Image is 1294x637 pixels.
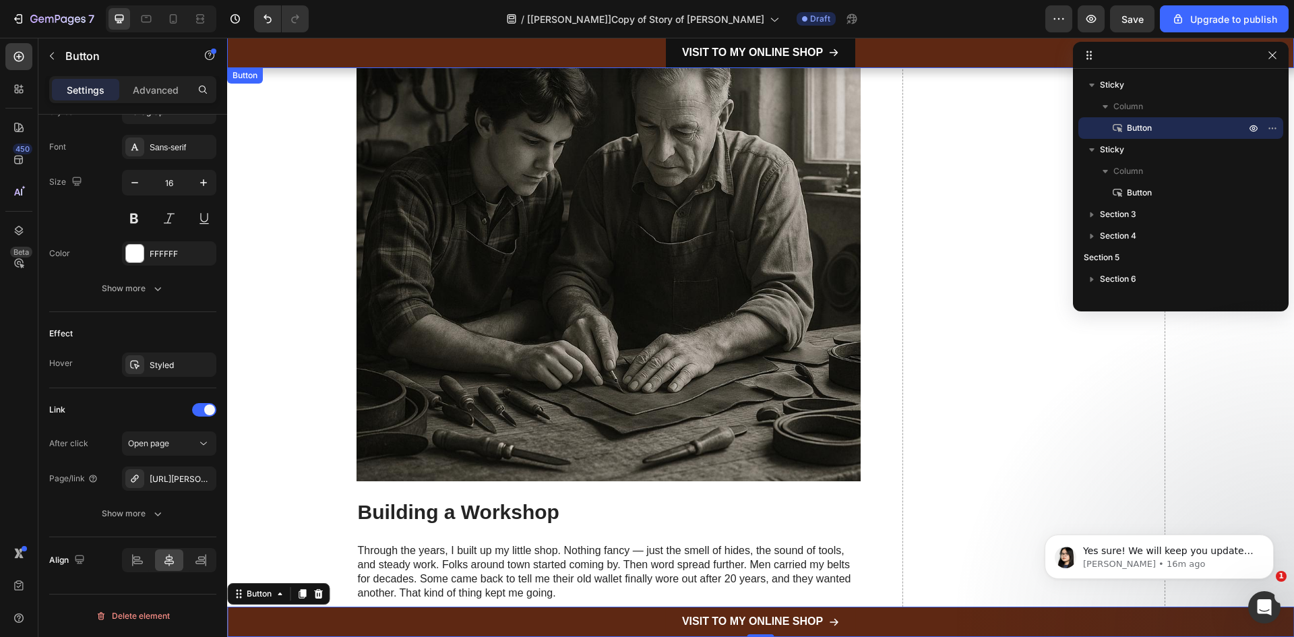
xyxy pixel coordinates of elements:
span: Open page [128,438,169,448]
strong: Building a Workshop [131,463,332,485]
div: Button [3,32,33,44]
div: After click [49,437,88,450]
div: 450 [13,144,32,154]
button: Show more [49,502,216,526]
p: 7 [88,11,94,27]
div: Font [49,141,66,153]
div: Show more [102,507,164,520]
span: Section 4 [1100,229,1136,243]
div: Link [49,404,65,416]
button: Upgrade to publish [1160,5,1289,32]
div: Hover [49,357,73,369]
button: 7 [5,5,100,32]
span: Sticky [1100,143,1124,156]
div: [URL][PERSON_NAME][DOMAIN_NAME] [150,473,213,485]
div: Undo/Redo [254,5,309,32]
div: FFFFFF [150,248,213,260]
span: Column [1113,164,1143,178]
div: Show more [102,282,164,295]
span: / [521,12,524,26]
div: Sans-serif [150,142,213,154]
strong: VISIT TO MY ONLINE SHOP [455,9,596,20]
div: Page/link [49,473,98,485]
span: Draft [810,13,830,25]
p: Advanced [133,83,179,97]
iframe: Design area [227,38,1294,637]
p: Settings [67,83,104,97]
p: Button [65,48,180,64]
span: Save [1121,13,1144,25]
button: Save [1110,5,1154,32]
div: Size [49,173,85,191]
div: Button [17,550,47,562]
span: Sticky [1100,78,1124,92]
div: Upgrade to publish [1171,12,1277,26]
a: VISIT TO MY ONLINE SHOP [439,569,628,599]
span: Button [1127,186,1152,200]
span: Section 6 [1100,272,1136,286]
span: Column [1113,100,1143,113]
div: Delete element [96,608,170,624]
div: Styled [150,359,213,371]
button: Show more [49,276,216,301]
span: Section 5 [1084,251,1119,264]
button: Delete element [49,605,216,627]
span: [[PERSON_NAME]]Copy of Story of [PERSON_NAME] [527,12,764,26]
span: Section 3 [1100,208,1136,221]
p: Through the years, I built up my little shop. Nothing fancy — just the smell of hides, the sound ... [131,506,632,562]
div: Effect [49,328,73,340]
div: Color [49,247,70,260]
button: Open page [122,431,216,456]
span: 1 [1276,571,1287,582]
div: Align [49,551,88,570]
span: Button [1127,121,1152,135]
iframe: Intercom live chat [1248,591,1281,624]
strong: VISIT TO MY ONLINE SHOP [455,578,596,589]
div: Beta [10,247,32,257]
iframe: Intercom notifications message [1024,506,1294,601]
span: Section 7 [1100,294,1136,307]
